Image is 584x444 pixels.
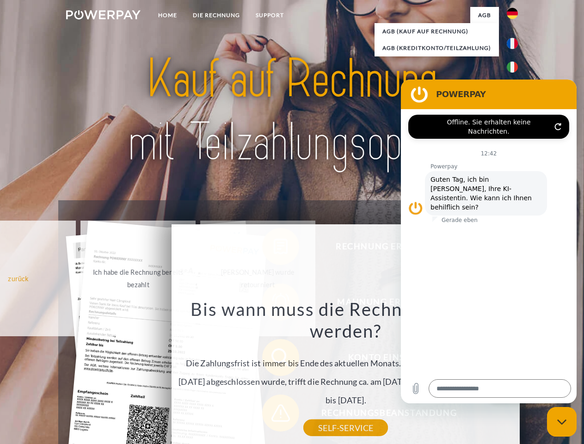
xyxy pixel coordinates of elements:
[88,44,496,177] img: title-powerpay_de.svg
[375,40,499,56] a: AGB (Kreditkonto/Teilzahlung)
[401,80,577,403] iframe: Messaging-Fenster
[547,407,577,437] iframe: Schaltfläche zum Öffnen des Messaging-Fensters; Konversation läuft
[66,10,141,19] img: logo-powerpay-white.svg
[470,7,499,24] a: agb
[86,266,190,291] div: Ich habe die Rechnung bereits bezahlt
[507,8,518,19] img: de
[507,62,518,73] img: it
[375,23,499,40] a: AGB (Kauf auf Rechnung)
[303,419,388,436] a: SELF-SERVICE
[248,7,292,24] a: SUPPORT
[507,38,518,49] img: fr
[177,298,515,342] h3: Bis wann muss die Rechnung bezahlt werden?
[150,7,185,24] a: Home
[185,7,248,24] a: DIE RECHNUNG
[177,298,515,428] div: Die Zahlungsfrist ist immer bis Ende des aktuellen Monats. Wenn die Bestellung z.B. am [DATE] abg...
